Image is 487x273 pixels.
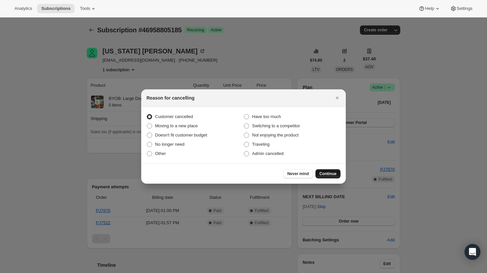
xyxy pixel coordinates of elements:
[155,123,198,128] span: Moving to a new place
[252,142,270,147] span: Traveling
[333,93,342,103] button: Close
[146,95,194,101] h2: Reason for cancelling
[80,6,90,11] span: Tools
[457,6,472,11] span: Settings
[287,171,309,176] span: Never mind
[252,151,283,156] span: Admin cancelled
[76,4,101,13] button: Tools
[315,169,341,178] button: Continue
[283,169,313,178] button: Never mind
[37,4,75,13] button: Subscriptions
[155,142,184,147] span: No longer need
[252,123,300,128] span: Switching to a competitor
[11,4,36,13] button: Analytics
[319,171,337,176] span: Continue
[155,133,207,137] span: Doesn't fit customer budget
[252,114,281,119] span: Have too much
[414,4,444,13] button: Help
[446,4,476,13] button: Settings
[425,6,434,11] span: Help
[252,133,299,137] span: Not enjoying the product
[155,114,193,119] span: Customer cancelled
[155,151,166,156] span: Other
[465,244,480,260] div: Open Intercom Messenger
[41,6,71,11] span: Subscriptions
[15,6,32,11] span: Analytics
